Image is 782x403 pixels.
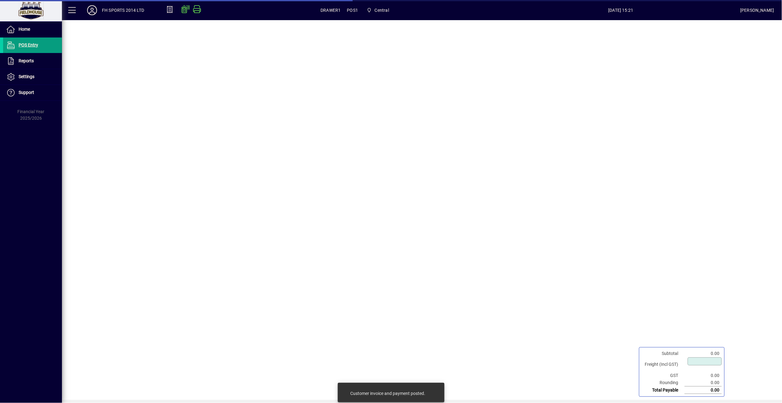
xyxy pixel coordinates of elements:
div: FH SPORTS 2014 LTD [102,5,144,15]
a: Support [3,85,62,100]
span: DRAWER1 [320,5,341,15]
td: Subtotal [642,350,685,357]
td: 0.00 [685,379,722,387]
a: Home [3,22,62,37]
span: Settings [19,74,34,79]
td: 0.00 [685,387,722,394]
span: Support [19,90,34,95]
td: 0.00 [685,372,722,379]
div: Customer invoice and payment posted. [351,390,426,396]
a: Reports [3,53,62,69]
td: GST [642,372,685,379]
td: Rounding [642,379,685,387]
td: 0.00 [685,350,722,357]
span: [DATE] 15:21 [501,5,740,15]
span: Reports [19,58,34,63]
button: Profile [82,5,102,16]
span: Central [364,5,391,16]
span: Home [19,27,30,32]
span: POS Entry [19,42,38,47]
div: [PERSON_NAME] [740,5,774,15]
td: Total Payable [642,387,685,394]
a: Settings [3,69,62,85]
td: Freight (Incl GST) [642,357,685,372]
span: POS1 [347,5,358,15]
span: Central [375,5,389,15]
